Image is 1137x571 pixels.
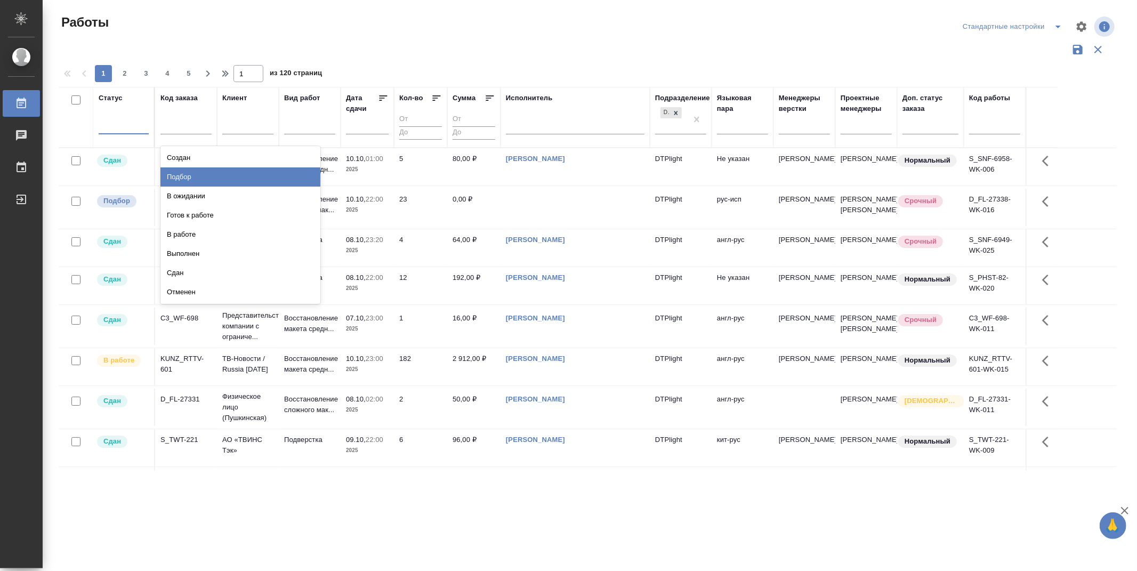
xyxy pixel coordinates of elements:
td: англ-рус [712,308,773,345]
p: 23:20 [366,236,383,244]
div: Проектные менеджеры [841,93,892,114]
span: 5 [180,68,197,79]
td: Не указан [712,267,773,304]
button: Здесь прячутся важные кнопки [1036,267,1061,293]
td: 5 [394,148,447,186]
button: Здесь прячутся важные кнопки [1036,308,1061,333]
input: До [399,126,442,140]
a: [PERSON_NAME] [506,274,565,282]
td: англ-рус [712,229,773,267]
td: 0,00 ₽ [447,189,501,226]
td: 64,00 ₽ [447,229,501,267]
td: D_FL-27331-WK-011 [964,389,1026,426]
p: 09.10, [346,436,366,444]
p: 2025 [346,405,389,415]
div: Исполнитель выполняет работу [96,353,149,368]
td: [PERSON_NAME] [835,267,897,304]
td: DTPlight [650,389,712,426]
button: 5 [180,65,197,82]
p: АО «ТВИНС Тэк» [222,435,273,456]
p: [PERSON_NAME] [779,235,830,245]
div: Готов к работе [160,206,320,225]
div: Сумма [453,93,475,103]
div: D_FL-27331 [160,394,212,405]
button: Сохранить фильтры [1068,39,1088,60]
button: Здесь прячутся важные кнопки [1036,429,1061,455]
button: 4 [159,65,176,82]
a: [PERSON_NAME] [506,436,565,444]
p: [PERSON_NAME], [PERSON_NAME] [841,194,892,215]
p: Нормальный [905,436,950,447]
div: Вид работ [284,93,320,103]
td: DTPlight [650,267,712,304]
p: 01:00 [366,155,383,163]
td: DTPlight [650,189,712,226]
p: 2025 [346,445,389,456]
div: split button [960,18,1069,35]
input: До [453,126,495,140]
td: 12 [394,267,447,304]
td: 80,00 ₽ [447,148,501,186]
td: [PERSON_NAME] [835,389,897,426]
div: Подбор [160,167,320,187]
div: Отменен [160,283,320,302]
div: Менеджер проверил работу исполнителя, передает ее на следующий этап [96,313,149,327]
p: 2025 [346,164,389,175]
p: 23:00 [366,314,383,322]
td: 2 912,00 ₽ [447,348,501,385]
p: 10.10, [346,155,366,163]
td: DTPlight [650,467,712,504]
td: 96,00 ₽ [447,429,501,467]
div: Менеджер проверил работу исполнителя, передает ее на следующий этап [96,272,149,287]
td: [PERSON_NAME] [835,467,897,504]
p: [PERSON_NAME] [779,435,830,445]
div: Статус [99,93,123,103]
td: DTPlight [650,148,712,186]
p: Сдан [103,315,121,325]
div: C3_WF-698 [160,313,212,324]
button: 3 [138,65,155,82]
p: Срочный [905,196,937,206]
td: 150,00 ₽ [447,467,501,504]
td: S_TWT-221-WK-009 [964,429,1026,467]
p: Нормальный [905,355,950,366]
p: Сдан [103,274,121,285]
span: из 120 страниц [270,67,322,82]
span: 3 [138,68,155,79]
div: Создан [160,148,320,167]
p: 08.10, [346,236,366,244]
div: Менеджер проверил работу исполнителя, передает ее на следующий этап [96,435,149,449]
p: [PERSON_NAME] [779,272,830,283]
p: Представительство компании с ограниче... [222,310,273,342]
p: Восстановление сложного мак... [284,394,335,415]
td: DTPlight [650,348,712,385]
button: 2 [116,65,133,82]
div: Код заказа [160,93,198,103]
p: 10.10, [346,355,366,363]
span: 2 [116,68,133,79]
div: Исполнитель [506,93,553,103]
button: Здесь прячутся важные кнопки [1036,148,1061,174]
a: [PERSON_NAME] [506,314,565,322]
div: Можно подбирать исполнителей [96,194,149,208]
div: Доп. статус заказа [902,93,958,114]
td: 4 [394,229,447,267]
td: англ-рус [712,348,773,385]
p: ТВ-Новости / Russia [DATE] [222,353,273,375]
p: 23:00 [366,355,383,363]
a: [PERSON_NAME] [506,155,565,163]
td: 182 [394,348,447,385]
td: 2 [394,389,447,426]
p: Физическое лицо (Пушкинская) [222,391,273,423]
div: KUNZ_RTTV-601 [160,353,212,375]
div: Клиент [222,93,247,103]
a: [PERSON_NAME] [506,395,565,403]
p: Подбор [103,196,130,206]
input: От [399,113,442,126]
p: 10.10, [346,195,366,203]
input: От [453,113,495,126]
p: [PERSON_NAME], [PERSON_NAME]... [841,313,892,334]
p: 2025 [346,205,389,215]
button: Здесь прячутся важные кнопки [1036,229,1061,255]
p: Нормальный [905,274,950,285]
